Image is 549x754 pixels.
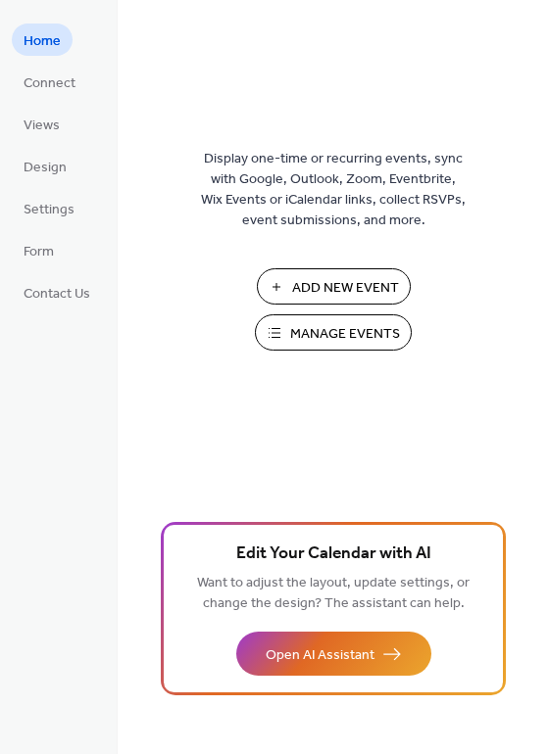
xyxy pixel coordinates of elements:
span: Display one-time or recurring events, sync with Google, Outlook, Zoom, Eventbrite, Wix Events or ... [201,149,466,231]
span: Open AI Assistant [266,645,374,666]
span: Add New Event [292,278,399,299]
span: Manage Events [290,324,400,345]
button: Open AI Assistant [236,632,431,676]
span: Form [24,242,54,262]
span: Contact Us [24,284,90,305]
a: Design [12,150,78,182]
a: Form [12,234,66,266]
span: Connect [24,73,75,94]
span: Want to adjust the layout, update settings, or change the design? The assistant can help. [197,570,470,617]
a: Home [12,24,73,56]
button: Add New Event [257,268,411,305]
a: Views [12,108,72,140]
span: Views [24,116,60,136]
a: Connect [12,66,87,98]
a: Contact Us [12,276,102,308]
span: Design [24,158,67,178]
span: Home [24,31,61,52]
a: Settings [12,192,86,224]
span: Settings [24,200,75,220]
button: Manage Events [255,314,412,351]
span: Edit Your Calendar with AI [236,541,431,568]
